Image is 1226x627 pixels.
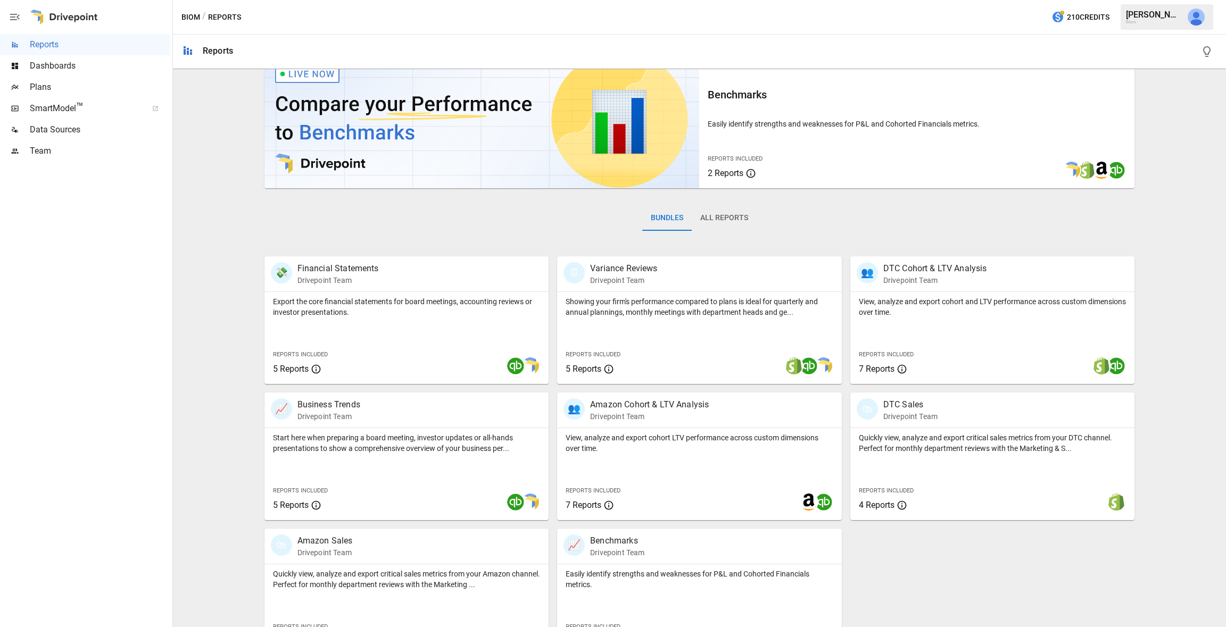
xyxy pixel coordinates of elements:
span: Plans [30,81,170,94]
p: DTC Sales [883,398,938,411]
img: amazon [800,494,817,511]
span: 5 Reports [273,364,309,374]
span: Reports Included [566,487,620,494]
p: Drivepoint Team [297,411,360,422]
div: Reports [203,46,233,56]
span: 7 Reports [859,364,894,374]
p: Easily identify strengths and weaknesses for P&L and Cohorted Financials metrics. [708,119,1126,129]
span: Reports Included [859,351,914,358]
span: Data Sources [30,123,170,136]
img: shopify [1093,357,1110,374]
img: shopify [785,357,802,374]
p: Start here when preparing a board meeting, investor updates or all-hands presentations to show a ... [273,432,541,454]
h6: Benchmarks [708,86,1126,103]
span: 210 Credits [1067,11,1109,24]
p: Amazon Sales [297,534,353,547]
img: quickbooks [1108,162,1125,179]
img: smart model [1063,162,1080,179]
button: Biom [181,11,200,24]
p: Drivepoint Team [590,547,644,558]
div: 📈 [564,534,585,556]
span: Team [30,145,170,157]
span: Dashboards [30,60,170,72]
div: / [202,11,206,24]
img: quickbooks [507,494,524,511]
p: View, analyze and export cohort LTV performance across custom dimensions over time. [566,432,833,454]
img: quickbooks [1108,357,1125,374]
span: ™ [76,101,84,114]
img: smart model [522,357,539,374]
div: 👥 [564,398,585,420]
img: quickbooks [800,357,817,374]
span: Reports Included [859,487,914,494]
span: Reports Included [273,351,328,358]
button: Will Gahagan [1181,2,1211,32]
div: 🗓 [564,262,585,283]
button: All Reports [692,205,757,231]
p: View, analyze and export cohort and LTV performance across custom dimensions over time. [859,296,1126,317]
span: 5 Reports [273,500,309,510]
span: Reports [30,38,170,51]
p: Financial Statements [297,262,379,275]
img: quickbooks [507,357,524,374]
img: smart model [522,494,539,511]
span: 7 Reports [566,500,601,510]
button: 210Credits [1047,7,1114,27]
img: shopify [1108,494,1125,511]
div: 💸 [271,262,292,283]
img: quickbooks [815,494,832,511]
p: Drivepoint Team [590,411,709,422]
p: Export the core financial statements for board meetings, accounting reviews or investor presentat... [273,296,541,317]
span: Reports Included [273,487,328,494]
p: Showing your firm's performance compared to plans is ideal for quarterly and annual plannings, mo... [566,296,833,317]
span: 5 Reports [566,364,601,374]
div: Biom [1126,20,1181,24]
p: Quickly view, analyze and export critical sales metrics from your DTC channel. Perfect for monthl... [859,432,1126,454]
img: amazon [1093,162,1110,179]
span: 4 Reports [859,500,894,510]
span: 2 Reports [708,168,743,178]
p: Business Trends [297,398,360,411]
p: Drivepoint Team [297,275,379,286]
p: Quickly view, analyze and export critical sales metrics from your Amazon channel. Perfect for mon... [273,569,541,590]
span: SmartModel [30,102,140,115]
img: video thumbnail [264,50,700,188]
p: Drivepoint Team [883,275,987,286]
p: Variance Reviews [590,262,657,275]
p: Benchmarks [590,534,644,547]
span: Reports Included [708,155,763,162]
p: Easily identify strengths and weaknesses for P&L and Cohorted Financials metrics. [566,569,833,590]
div: 👥 [857,262,878,283]
span: Reports Included [566,351,620,358]
button: Bundles [642,205,692,231]
div: 🛍 [271,534,292,556]
p: Drivepoint Team [297,547,353,558]
img: Will Gahagan [1188,9,1205,26]
div: 🛍 [857,398,878,420]
p: Drivepoint Team [883,411,938,422]
p: Drivepoint Team [590,275,657,286]
p: Amazon Cohort & LTV Analysis [590,398,709,411]
div: 📈 [271,398,292,420]
p: DTC Cohort & LTV Analysis [883,262,987,275]
img: shopify [1078,162,1095,179]
div: [PERSON_NAME] [1126,10,1181,20]
img: smart model [815,357,832,374]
